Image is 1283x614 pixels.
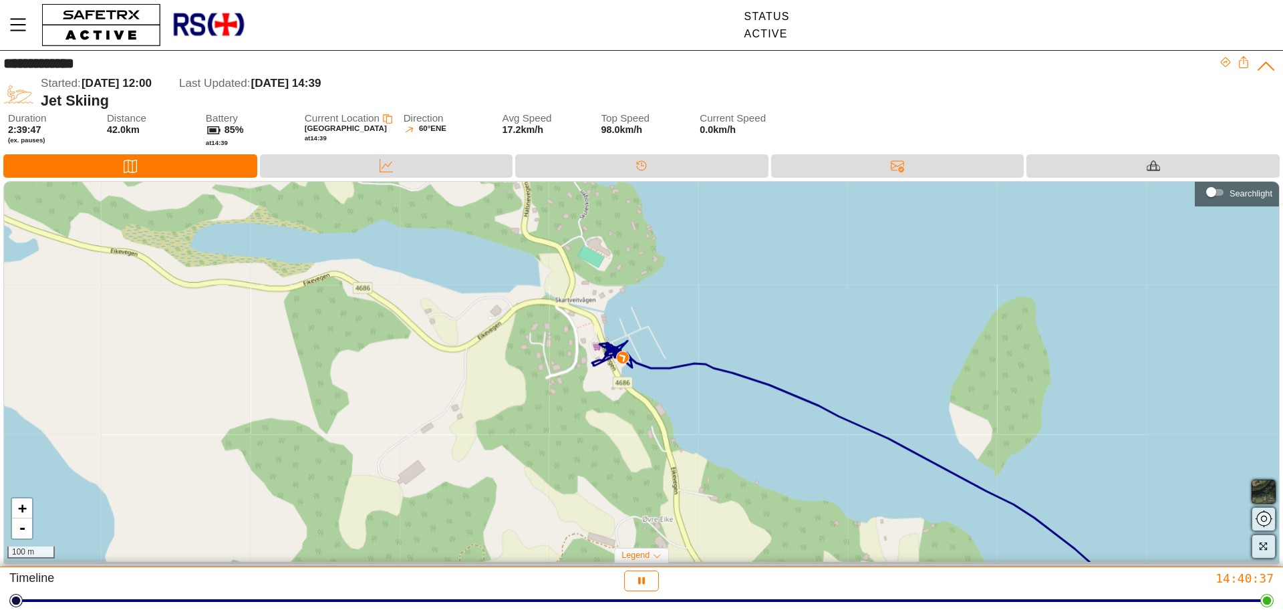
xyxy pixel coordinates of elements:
[12,518,32,539] a: Zoom out
[41,92,1220,110] div: Jet Skiing
[503,113,588,124] span: Avg Speed
[179,77,250,90] span: Last Updated:
[3,77,34,108] img: JET_SKIING.svg
[251,77,321,90] span: [DATE] 14:39
[206,113,291,124] span: Battery
[3,154,257,178] div: Map
[107,113,192,124] span: Distance
[305,134,327,142] span: at 14:39
[225,124,244,135] span: 85%
[616,351,629,363] img: PathDirectionCurrent.svg
[12,498,32,518] a: Zoom in
[7,547,55,559] div: 100 m
[857,571,1274,586] div: 14:40:37
[771,154,1024,178] div: Messages
[404,113,489,124] span: Direction
[700,113,785,124] span: Current Speed
[430,124,446,136] span: ENE
[601,113,686,124] span: Top Speed
[206,139,228,146] span: at 14:39
[700,124,785,136] span: 0.0km/h
[1230,188,1272,198] div: Searchlight
[8,136,94,144] span: (ex. pauses)
[515,154,768,178] div: Timeline
[1201,182,1272,202] div: Searchlight
[744,11,790,23] div: Status
[8,113,94,124] span: Duration
[305,112,380,124] span: Current Location
[621,551,650,560] span: Legend
[8,124,41,135] span: 2:39:47
[172,3,245,47] img: RescueLogo.png
[107,124,140,135] span: 42.0km
[503,124,544,135] span: 17.2km/h
[419,124,430,136] span: 60°
[744,28,790,40] div: Active
[1026,154,1280,178] div: Equipment
[260,154,513,178] div: Data
[1147,159,1160,172] img: Equipment_Black.svg
[9,571,426,591] div: Timeline
[601,124,642,135] span: 98.0km/h
[82,77,152,90] span: [DATE] 12:00
[41,77,81,90] span: Started:
[305,124,387,132] span: [GEOGRAPHIC_DATA]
